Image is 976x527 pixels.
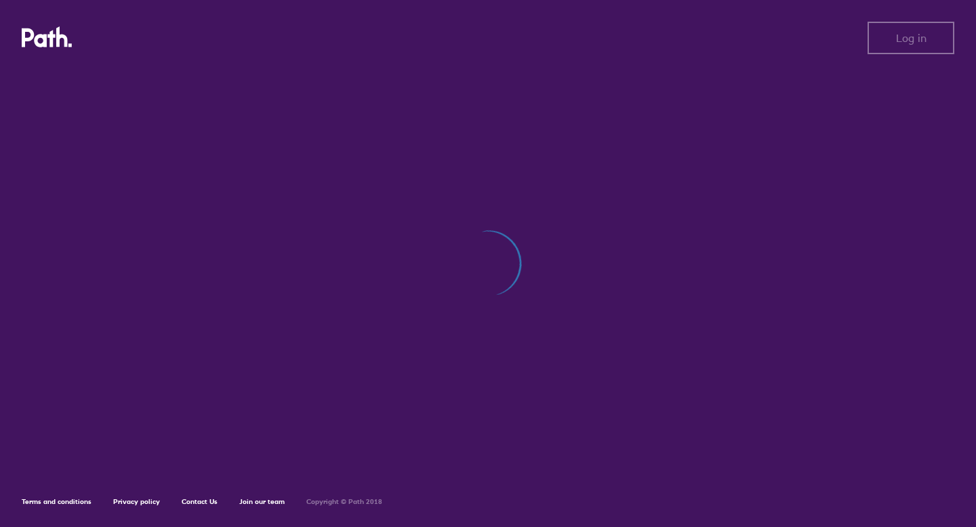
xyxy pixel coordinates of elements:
[306,498,382,506] h6: Copyright © Path 2018
[239,497,285,506] a: Join our team
[22,497,91,506] a: Terms and conditions
[182,497,218,506] a: Contact Us
[896,32,927,44] span: Log in
[113,497,160,506] a: Privacy policy
[868,22,954,54] button: Log in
